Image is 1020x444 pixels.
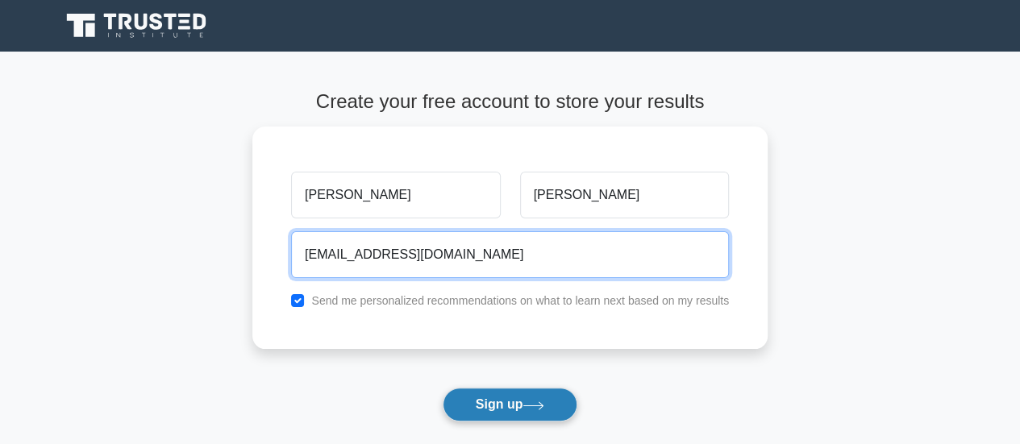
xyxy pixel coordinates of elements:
[443,388,578,421] button: Sign up
[291,231,729,278] input: Email
[291,172,500,218] input: First name
[252,90,768,114] h4: Create your free account to store your results
[311,294,729,307] label: Send me personalized recommendations on what to learn next based on my results
[520,172,729,218] input: Last name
